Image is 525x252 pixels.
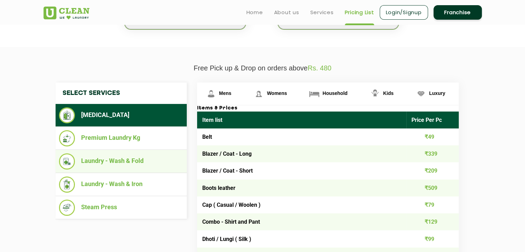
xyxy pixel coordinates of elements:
[429,90,445,96] span: Luxury
[322,90,347,96] span: Household
[197,230,407,247] td: Dhoti / Lungi ( Silk )
[246,8,263,17] a: Home
[267,90,287,96] span: Womens
[274,8,299,17] a: About us
[43,64,482,72] p: Free Pick up & Drop on orders above
[205,88,217,100] img: Mens
[345,8,374,17] a: Pricing List
[406,128,459,145] td: ₹49
[406,213,459,230] td: ₹129
[197,112,407,128] th: Item list
[434,5,482,20] a: Franchise
[197,180,407,196] td: Boots leather
[197,145,407,162] td: Blazer / Coat - Long
[197,196,407,213] td: Cap ( Casual / Woolen )
[415,88,427,100] img: Luxury
[59,200,75,216] img: Steam Press
[308,88,320,100] img: Household
[406,230,459,247] td: ₹99
[310,8,334,17] a: Services
[369,88,381,100] img: Kids
[406,112,459,128] th: Price Per Pc
[56,83,187,104] h4: Select Services
[59,153,75,169] img: Laundry - Wash & Fold
[59,200,183,216] li: Steam Press
[59,107,183,123] li: [MEDICAL_DATA]
[406,145,459,162] td: ₹339
[406,180,459,196] td: ₹509
[59,130,183,146] li: Premium Laundry Kg
[197,105,459,112] h3: Items & Prices
[59,153,183,169] li: Laundry - Wash & Fold
[406,162,459,179] td: ₹209
[383,90,393,96] span: Kids
[59,130,75,146] img: Premium Laundry Kg
[59,176,183,193] li: Laundry - Wash & Iron
[197,162,407,179] td: Blazer / Coat - Short
[59,176,75,193] img: Laundry - Wash & Iron
[308,64,331,72] span: Rs. 480
[406,196,459,213] td: ₹79
[197,213,407,230] td: Combo - Shirt and Pant
[59,107,75,123] img: Dry Cleaning
[253,88,265,100] img: Womens
[219,90,232,96] span: Mens
[43,7,89,19] img: UClean Laundry and Dry Cleaning
[380,5,428,20] a: Login/Signup
[197,128,407,145] td: Belt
